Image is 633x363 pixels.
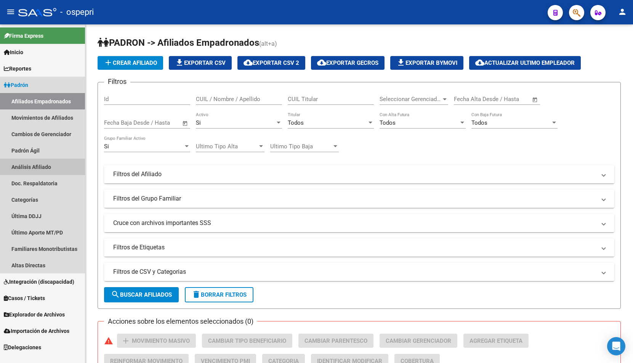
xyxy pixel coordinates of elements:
span: Exportar CSV 2 [244,59,299,66]
mat-expansion-panel-header: Filtros del Grupo Familiar [104,190,614,208]
button: Cambiar Gerenciador [380,334,457,348]
button: Movimiento Masivo [117,334,196,348]
mat-icon: menu [6,7,15,16]
mat-icon: cloud_download [317,58,326,67]
button: Borrar Filtros [185,287,253,302]
span: Importación de Archivos [4,327,69,335]
span: Cambiar Tipo Beneficiario [208,337,286,344]
span: Ultimo Tipo Alta [196,143,258,150]
span: Padrón [4,81,28,89]
mat-panel-title: Cruce con archivos importantes SSS [113,219,596,227]
input: Fecha fin [142,119,179,126]
mat-icon: delete [192,290,201,299]
mat-panel-title: Filtros de Etiquetas [113,243,596,252]
mat-icon: person [618,7,627,16]
span: Cambiar Gerenciador [386,337,451,344]
mat-expansion-panel-header: Filtros de Etiquetas [104,238,614,257]
button: Exportar CSV 2 [237,56,305,70]
button: Buscar Afiliados [104,287,179,302]
span: Reportes [4,64,31,73]
h3: Filtros [104,76,130,87]
button: Open calendar [181,119,190,128]
span: (alt+a) [259,40,277,47]
button: Exportar GECROS [311,56,385,70]
span: Exportar Bymovi [396,59,457,66]
span: Todos [380,119,396,126]
span: Movimiento Masivo [132,337,190,344]
mat-icon: add [104,58,113,67]
span: Borrar Filtros [192,291,247,298]
span: Explorador de Archivos [4,310,65,319]
mat-icon: search [111,290,120,299]
span: Buscar Afiliados [111,291,172,298]
button: Cambiar Parentesco [298,334,373,348]
mat-icon: cloud_download [475,58,484,67]
span: PADRON -> Afiliados Empadronados [98,37,259,48]
span: Firma Express [4,32,43,40]
span: Casos / Tickets [4,294,45,302]
mat-panel-title: Filtros del Afiliado [113,170,596,178]
span: Si [196,119,201,126]
mat-icon: add [121,336,130,345]
span: Ultimo Tipo Baja [270,143,332,150]
h3: Acciones sobre los elementos seleccionados (0) [104,316,257,327]
span: Seleccionar Gerenciador [380,96,441,103]
mat-expansion-panel-header: Cruce con archivos importantes SSS [104,214,614,232]
span: Agregar Etiqueta [470,337,522,344]
span: Crear Afiliado [104,59,157,66]
button: Agregar Etiqueta [463,334,529,348]
span: Cambiar Parentesco [304,337,367,344]
mat-expansion-panel-header: Filtros de CSV y Categorias [104,263,614,281]
span: Todos [288,119,304,126]
button: Exportar Bymovi [390,56,463,70]
mat-icon: file_download [175,58,184,67]
mat-panel-title: Filtros de CSV y Categorias [113,268,596,276]
div: Open Intercom Messenger [607,337,625,355]
span: Si [104,143,109,150]
button: Exportar CSV [169,56,232,70]
mat-icon: warning [104,336,113,345]
input: Fecha inicio [454,96,485,103]
span: Delegaciones [4,343,41,352]
span: Todos [471,119,487,126]
button: Crear Afiliado [98,56,163,70]
span: Integración (discapacidad) [4,278,74,286]
span: - ospepri [60,4,94,21]
span: Actualizar ultimo Empleador [475,59,575,66]
button: Actualizar ultimo Empleador [469,56,581,70]
button: Open calendar [531,95,540,104]
mat-icon: cloud_download [244,58,253,67]
mat-icon: file_download [396,58,405,67]
span: Inicio [4,48,23,56]
mat-panel-title: Filtros del Grupo Familiar [113,194,596,203]
span: Exportar GECROS [317,59,378,66]
span: Exportar CSV [175,59,226,66]
input: Fecha fin [492,96,529,103]
mat-expansion-panel-header: Filtros del Afiliado [104,165,614,183]
button: Cambiar Tipo Beneficiario [202,334,292,348]
input: Fecha inicio [104,119,135,126]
